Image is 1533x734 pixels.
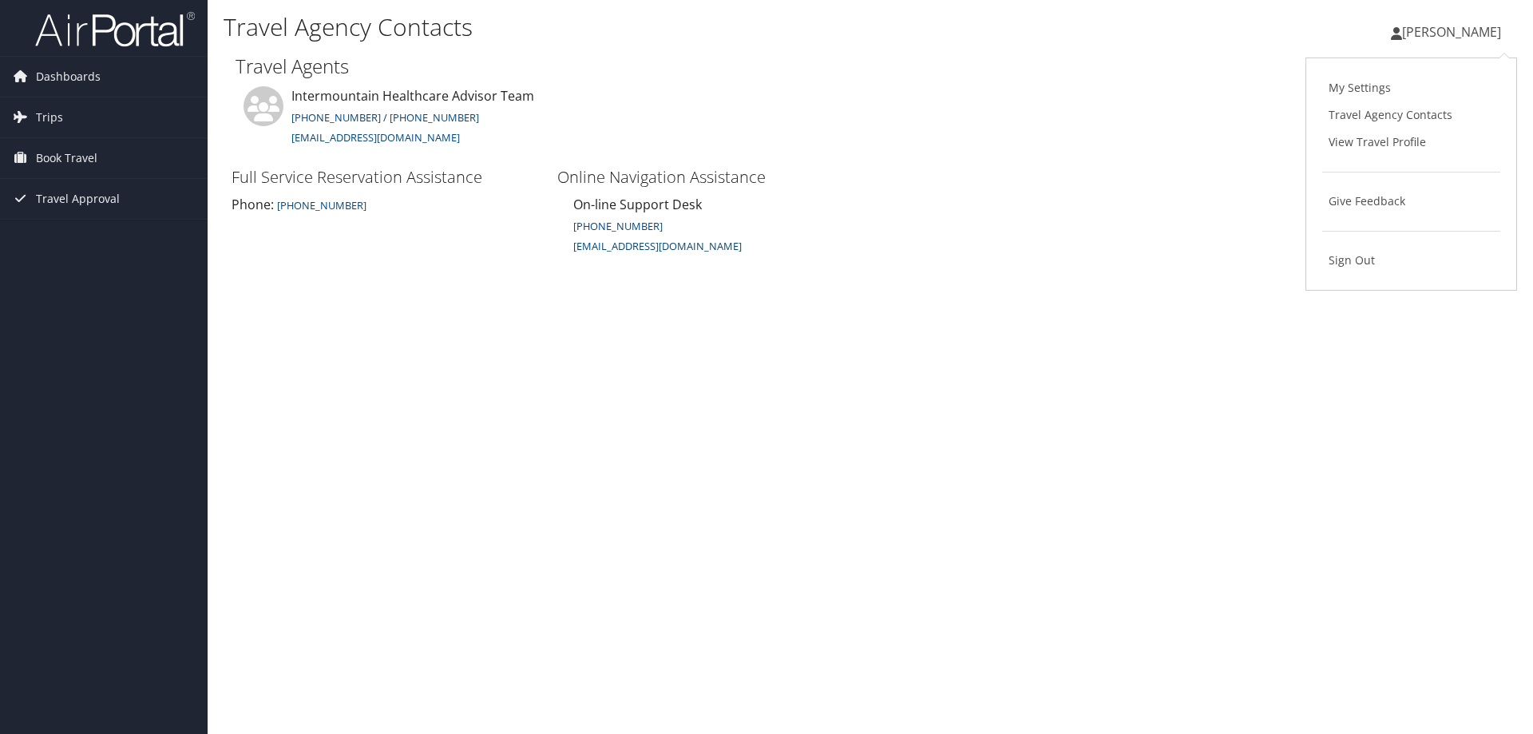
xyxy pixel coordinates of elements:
[1402,23,1501,41] span: [PERSON_NAME]
[232,195,541,214] div: Phone:
[573,236,742,254] a: [EMAIL_ADDRESS][DOMAIN_NAME]
[236,53,1505,80] h2: Travel Agents
[291,87,534,105] span: Intermountain Healthcare Advisor Team
[1391,8,1517,56] a: [PERSON_NAME]
[1322,129,1500,156] a: View Travel Profile
[573,239,742,253] small: [EMAIL_ADDRESS][DOMAIN_NAME]
[573,196,702,213] span: On-line Support Desk
[36,57,101,97] span: Dashboards
[1322,247,1500,274] a: Sign Out
[291,110,479,125] a: [PHONE_NUMBER] / [PHONE_NUMBER]
[557,166,867,188] h3: Online Navigation Assistance
[36,179,120,219] span: Travel Approval
[1322,188,1500,215] a: Give Feedback
[232,166,541,188] h3: Full Service Reservation Assistance
[224,10,1086,44] h1: Travel Agency Contacts
[291,130,460,145] a: [EMAIL_ADDRESS][DOMAIN_NAME]
[36,138,97,178] span: Book Travel
[1322,101,1500,129] a: Travel Agency Contacts
[1322,74,1500,101] a: My Settings
[274,196,366,213] a: [PHONE_NUMBER]
[35,10,195,48] img: airportal-logo.png
[573,219,663,233] a: [PHONE_NUMBER]
[36,97,63,137] span: Trips
[277,198,366,212] small: [PHONE_NUMBER]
